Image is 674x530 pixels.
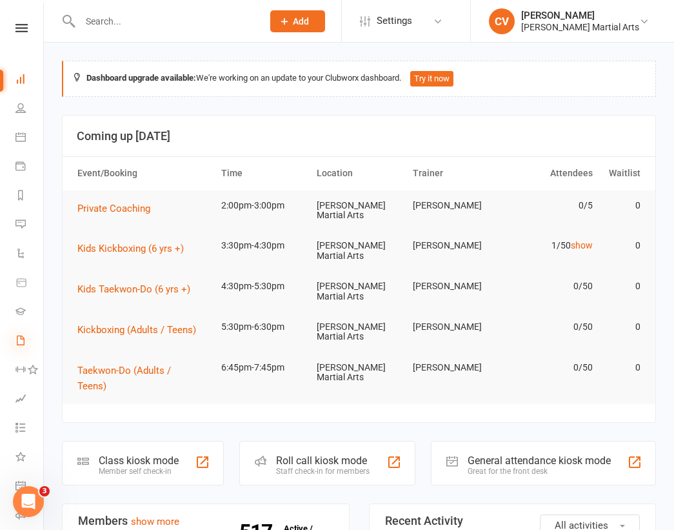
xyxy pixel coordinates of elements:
[599,190,646,221] td: 0
[407,312,502,342] td: [PERSON_NAME]
[72,157,215,190] th: Event/Booking
[311,271,406,312] td: [PERSON_NAME] Martial Arts
[77,324,196,336] span: Kickboxing (Adults / Teens)
[377,6,412,36] span: Settings
[77,130,641,143] h3: Coming up [DATE]
[502,157,598,190] th: Attendees
[410,71,453,87] button: Try it now
[293,16,309,26] span: Add
[215,230,311,261] td: 3:30pm-4:30pm
[13,486,44,517] iframe: Intercom live chat
[407,271,502,301] td: [PERSON_NAME]
[468,467,611,476] div: Great for the front desk
[39,486,50,496] span: 3
[215,190,311,221] td: 2:00pm-3:00pm
[86,73,196,83] strong: Dashboard upgrade available:
[502,352,598,383] td: 0/50
[77,365,171,392] span: Taekwon-Do (Adults / Teens)
[599,312,646,342] td: 0
[77,283,190,295] span: Kids Taekwon-Do (6 yrs +)
[599,157,646,190] th: Waitlist
[15,443,45,473] a: What's New
[15,153,45,182] a: Payments
[215,312,311,342] td: 5:30pm-6:30pm
[78,515,333,527] h3: Members
[15,269,45,298] a: Product Sales
[77,241,193,256] button: Kids Kickboxing (6 yrs +)
[77,243,184,254] span: Kids Kickboxing (6 yrs +)
[215,157,311,190] th: Time
[599,230,646,261] td: 0
[407,230,502,261] td: [PERSON_NAME]
[15,95,45,124] a: People
[407,157,502,190] th: Trainer
[15,473,45,502] a: General attendance kiosk mode
[99,467,179,476] div: Member self check-in
[76,12,253,30] input: Search...
[571,240,593,250] a: show
[599,352,646,383] td: 0
[215,271,311,301] td: 4:30pm-5:30pm
[311,352,406,393] td: [PERSON_NAME] Martial Arts
[276,467,370,476] div: Staff check-in for members
[311,190,406,231] td: [PERSON_NAME] Martial Arts
[77,201,159,216] button: Private Coaching
[502,190,598,221] td: 0/5
[270,10,325,32] button: Add
[15,385,45,414] a: Assessments
[15,124,45,153] a: Calendar
[15,182,45,211] a: Reports
[502,271,598,301] td: 0/50
[15,66,45,95] a: Dashboard
[77,203,150,214] span: Private Coaching
[99,454,179,467] div: Class kiosk mode
[77,363,210,394] button: Taekwon-Do (Adults / Teens)
[521,21,639,33] div: [PERSON_NAME] Martial Arts
[276,454,370,467] div: Roll call kiosk mode
[77,322,205,338] button: Kickboxing (Adults / Teens)
[311,157,406,190] th: Location
[131,516,179,527] a: show more
[62,61,656,97] div: We're working on an update to your Clubworx dashboard.
[502,230,598,261] td: 1/50
[599,271,646,301] td: 0
[311,312,406,352] td: [PERSON_NAME] Martial Arts
[77,281,199,297] button: Kids Taekwon-Do (6 yrs +)
[468,454,611,467] div: General attendance kiosk mode
[521,10,639,21] div: [PERSON_NAME]
[311,230,406,271] td: [PERSON_NAME] Martial Arts
[215,352,311,383] td: 6:45pm-7:45pm
[489,8,515,34] div: CV
[407,352,502,383] td: [PERSON_NAME]
[502,312,598,342] td: 0/50
[407,190,502,221] td: [PERSON_NAME]
[385,515,640,527] h3: Recent Activity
